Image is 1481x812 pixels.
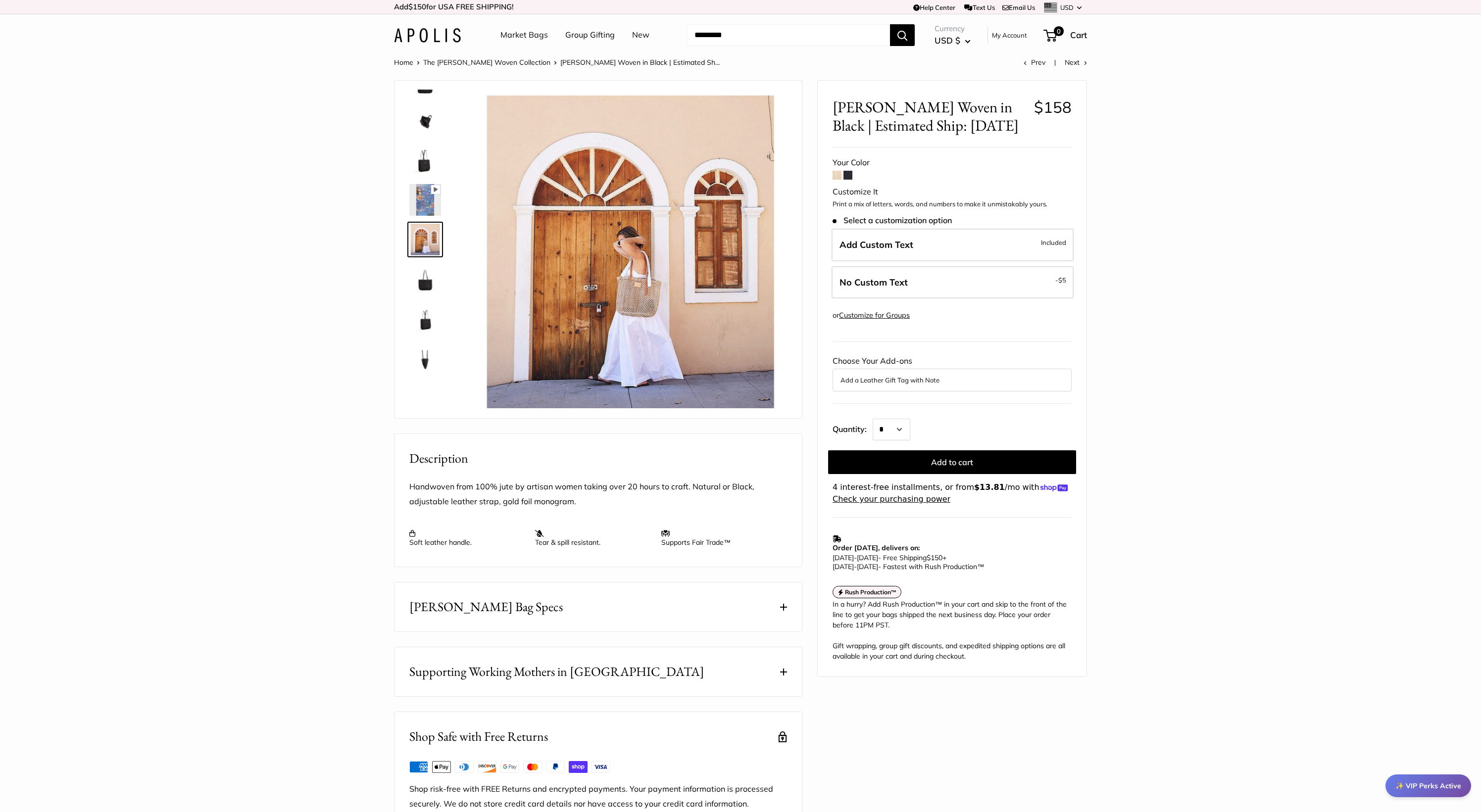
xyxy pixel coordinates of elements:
a: 0 Cart [1044,27,1087,43]
div: Choose Your Add-ons [833,354,1072,391]
img: Mercado Woven in Black | Estimated Ship: Oct. 26th [409,105,441,137]
a: The [PERSON_NAME] Woven Collection [423,58,550,67]
div: Customize It [833,185,1072,199]
span: - Fastest with Rush Production™ [833,562,984,571]
button: Add a Leather Gift Tag with Note [840,374,1064,386]
span: USD $ [935,35,960,46]
span: - [1055,274,1066,286]
a: My Account [992,29,1027,41]
p: Soft leather handle. [409,529,525,547]
a: Text Us [964,3,994,11]
span: - [854,562,857,571]
div: or [833,309,910,322]
img: Mercado Woven in Black | Estimated Ship: Oct. 26th [409,224,441,255]
span: 0 [1054,26,1064,36]
input: Search... [687,24,890,46]
span: No Custom Text [839,277,908,288]
a: Mercado Woven in Black | Estimated Ship: Oct. 26th [407,103,443,139]
div: In a hurry? Add Rush Production™ in your cart and skip to the front of the line to get your bags ... [833,599,1072,662]
a: New [632,28,649,43]
strong: Order [DATE], delivers on: [833,543,920,552]
img: Mercado Woven in Black | Estimated Ship: Oct. 26th [409,342,441,374]
span: Handwoven from 100% jute by artisan women taking over 20 hours to craft. Natural or Black, adjust... [409,481,754,506]
a: Mercado Woven in Black | Estimated Ship: Oct. 26th [407,301,443,336]
div: ✨ VIP Perks Active [1385,774,1471,797]
span: [DATE] [857,553,878,562]
p: Print a mix of letters, words, and numbers to make it unmistakably yours. [833,199,1072,209]
a: Mercado Woven in Black | Estimated Ship: Oct. 26th [407,143,443,178]
label: Add Custom Text [832,229,1074,261]
img: Mercado Woven in Black | Estimated Ship: Oct. 26th [409,263,441,295]
span: $5 [1058,276,1066,284]
span: [DATE] [833,562,854,571]
img: Mercado Woven in Black | Estimated Ship: Oct. 26th [409,382,441,414]
button: Supporting Working Mothers in [GEOGRAPHIC_DATA] [395,647,802,696]
a: Customize for Groups [839,311,910,320]
span: Currency [935,22,971,36]
span: [DATE] [857,562,878,571]
span: [PERSON_NAME] Woven in Black | Estimated Ship: [DATE] [833,98,1027,135]
img: Mercado Woven in Black | Estimated Ship: Oct. 26th [409,144,441,176]
p: Supports Fair Trade™ [661,529,777,547]
label: Leave Blank [832,266,1074,299]
a: Mercado Woven in Black | Estimated Ship: Oct. 26th [407,261,443,297]
nav: Breadcrumb [394,56,720,69]
span: [DATE] [833,553,854,562]
span: $150 [408,2,426,11]
span: - [854,553,857,562]
button: Search [890,24,915,46]
h2: Description [409,449,787,468]
a: Prev [1024,58,1045,67]
button: Add to cart [828,450,1076,474]
label: Quantity: [833,416,873,440]
span: Included [1041,237,1066,248]
span: Select a customization option [833,216,952,225]
a: Mercado Woven in Black | Estimated Ship: Oct. 26th [407,182,443,218]
span: [PERSON_NAME] Bag Specs [409,597,563,617]
h2: Shop Safe with Free Returns [409,727,548,746]
a: Mercado Woven in Black | Estimated Ship: Oct. 26th [407,340,443,376]
span: [PERSON_NAME] Woven in Black | Estimated Sh... [560,58,720,67]
a: Group Gifting [565,28,615,43]
span: Cart [1070,30,1087,40]
a: Help Center [913,3,955,11]
a: Next [1065,58,1087,67]
p: Tear & spill resistant. [535,529,651,547]
img: Mercado Woven in Black | Estimated Ship: Oct. 26th [409,184,441,216]
img: Mercado Woven in Black | Estimated Ship: Oct. 26th [409,303,441,334]
button: [PERSON_NAME] Bag Specs [395,582,802,631]
p: - Free Shipping + [833,553,1067,571]
a: Market Bags [500,28,548,43]
span: $158 [1034,97,1072,117]
a: Email Us [1002,3,1035,11]
img: Mercado Woven in Black | Estimated Ship: Oct. 26th [474,96,787,408]
div: Your Color [833,155,1072,170]
img: Apolis [394,28,461,43]
span: USD [1060,3,1074,11]
strong: Rush Production™ [845,588,897,596]
span: $150 [927,553,942,562]
span: Supporting Working Mothers in [GEOGRAPHIC_DATA] [409,662,704,681]
a: Mercado Woven in Black | Estimated Ship: Oct. 26th [407,222,443,257]
span: Add Custom Text [839,239,913,250]
a: Home [394,58,413,67]
button: USD $ [935,33,971,48]
a: Mercado Woven in Black | Estimated Ship: Oct. 26th [407,380,443,416]
p: Shop risk-free with FREE Returns and encrypted payments. Your payment information is processed se... [409,782,787,812]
